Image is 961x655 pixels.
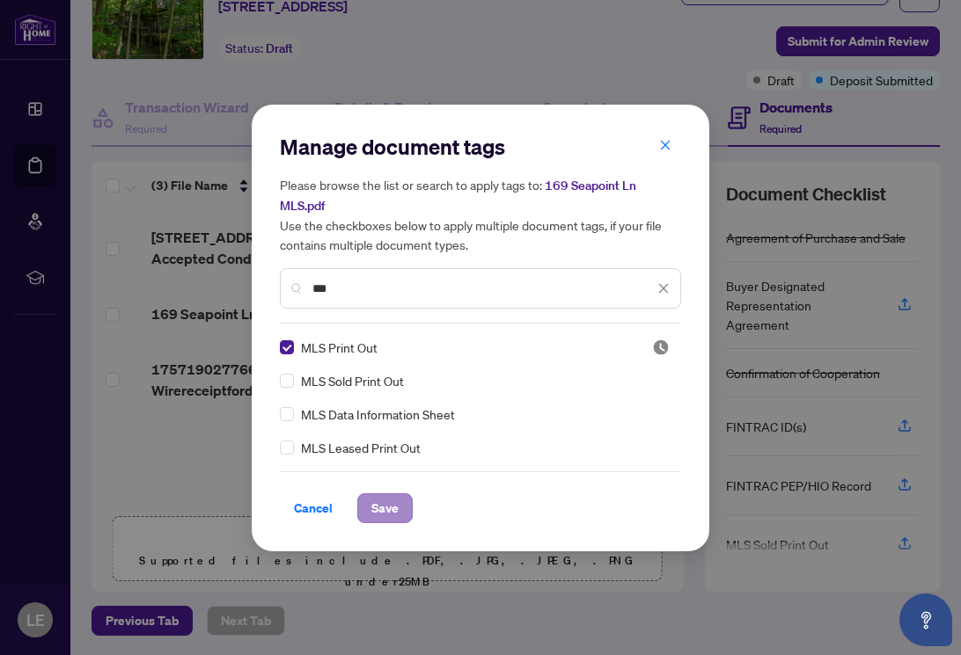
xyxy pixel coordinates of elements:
span: MLS Sold Print Out [301,371,404,390]
span: MLS Print Out [301,338,378,357]
span: MLS Data Information Sheet [301,404,455,424]
span: 169 Seapoint Ln MLS.pdf [280,178,636,214]
img: status [652,338,670,356]
button: Save [357,493,413,523]
span: Cancel [294,494,333,522]
span: MLS Leased Print Out [301,438,421,457]
h5: Please browse the list or search to apply tags to: Use the checkboxes below to apply multiple doc... [280,175,681,254]
button: Open asap [899,593,952,646]
h2: Manage document tags [280,133,681,161]
span: close [657,282,670,295]
span: Pending Review [652,338,670,356]
span: Save [371,494,399,522]
button: Cancel [280,493,347,523]
span: close [659,139,671,151]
